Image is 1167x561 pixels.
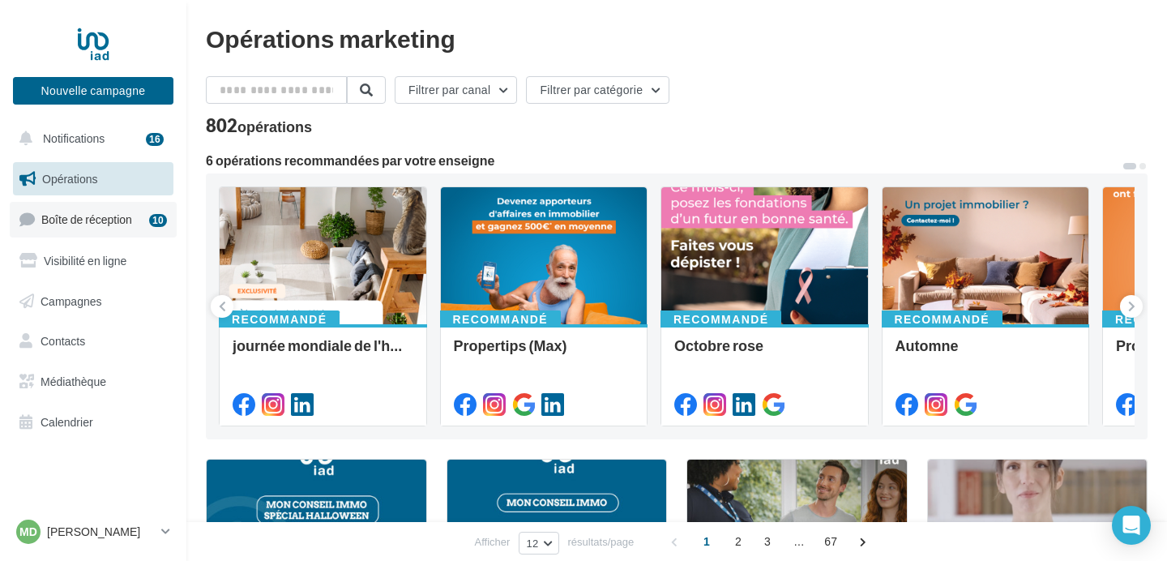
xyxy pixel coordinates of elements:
[149,214,167,227] div: 10
[41,293,102,307] span: Campagnes
[475,534,511,550] span: Afficher
[10,285,177,319] a: Campagnes
[41,212,132,226] span: Boîte de réception
[568,534,635,550] span: résultats/page
[10,324,177,358] a: Contacts
[237,119,312,134] div: opérations
[10,162,177,196] a: Opérations
[1112,506,1151,545] div: Open Intercom Messenger
[725,529,751,555] span: 2
[146,133,164,146] div: 16
[43,131,105,145] span: Notifications
[41,375,106,388] span: Médiathèque
[440,310,561,328] div: Recommandé
[660,310,781,328] div: Recommandé
[19,524,37,540] span: MD
[10,365,177,399] a: Médiathèque
[13,516,173,547] a: MD [PERSON_NAME]
[10,122,170,156] button: Notifications 16
[674,337,855,370] div: Octobre rose
[206,117,312,135] div: 802
[526,537,538,550] span: 12
[526,76,669,104] button: Filtrer par catégorie
[233,337,413,370] div: journée mondiale de l'habitat
[454,337,635,370] div: Propertips (Max)
[395,76,517,104] button: Filtrer par canal
[219,310,340,328] div: Recommandé
[10,202,177,237] a: Boîte de réception10
[10,405,177,439] a: Calendrier
[13,77,173,105] button: Nouvelle campagne
[786,529,812,555] span: ...
[44,254,126,268] span: Visibilité en ligne
[206,154,1122,167] div: 6 opérations recommandées par votre enseigne
[882,310,1002,328] div: Recommandé
[41,334,85,348] span: Contacts
[41,415,93,429] span: Calendrier
[818,529,844,555] span: 67
[896,337,1076,370] div: Automne
[519,532,558,555] button: 12
[47,524,155,540] p: [PERSON_NAME]
[754,529,780,555] span: 3
[10,244,177,278] a: Visibilité en ligne
[694,529,720,555] span: 1
[206,26,1148,50] div: Opérations marketing
[42,172,97,186] span: Opérations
